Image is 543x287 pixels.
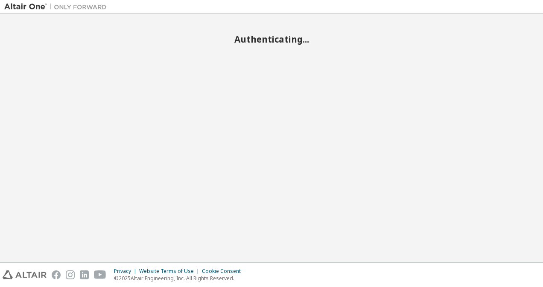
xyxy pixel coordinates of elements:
[52,270,61,279] img: facebook.svg
[66,270,75,279] img: instagram.svg
[4,3,111,11] img: Altair One
[202,268,246,275] div: Cookie Consent
[114,275,246,282] p: © 2025 Altair Engineering, Inc. All Rights Reserved.
[80,270,89,279] img: linkedin.svg
[114,268,139,275] div: Privacy
[94,270,106,279] img: youtube.svg
[139,268,202,275] div: Website Terms of Use
[3,270,47,279] img: altair_logo.svg
[4,34,539,45] h2: Authenticating...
